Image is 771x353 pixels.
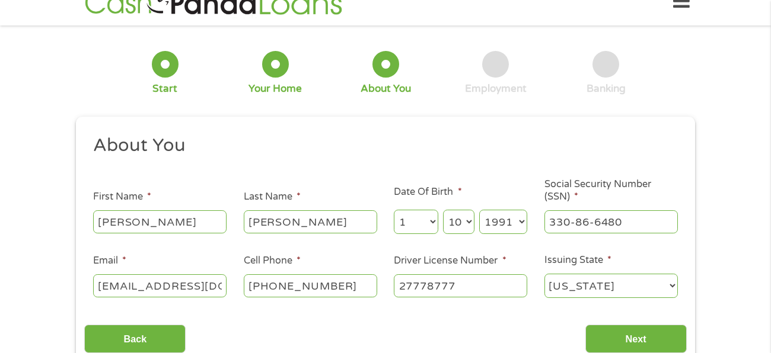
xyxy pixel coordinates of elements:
label: Cell Phone [244,255,301,267]
div: Employment [465,82,527,95]
input: John [93,210,227,233]
h2: About You [93,134,670,158]
input: 078-05-1120 [544,210,678,233]
input: john@gmail.com [93,274,227,297]
label: Driver License Number [394,255,506,267]
label: Date Of Birth [394,186,461,198]
div: Start [152,82,177,95]
input: Smith [244,210,377,233]
label: First Name [93,191,151,203]
div: About You [361,82,411,95]
input: (541) 754-3010 [244,274,377,297]
label: Email [93,255,126,267]
label: Last Name [244,191,301,203]
div: Your Home [248,82,302,95]
div: Banking [587,82,626,95]
label: Social Security Number (SSN) [544,178,678,203]
label: Issuing State [544,254,611,267]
